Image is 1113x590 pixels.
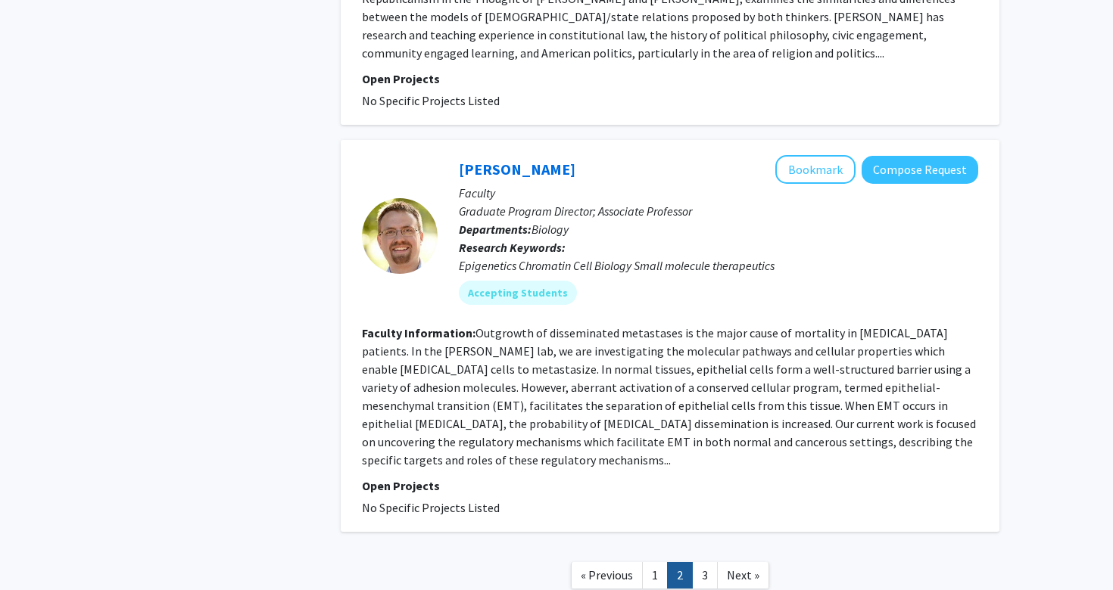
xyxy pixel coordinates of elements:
mat-chip: Accepting Students [459,281,577,305]
span: Next » [727,567,759,582]
div: Epigenetics Chromatin Cell Biology Small molecule therapeutics [459,256,978,275]
p: Open Projects [362,70,978,88]
span: « Previous [581,567,633,582]
a: Next [717,562,769,588]
b: Research Keywords: [459,240,566,255]
p: Open Projects [362,477,978,495]
iframe: Chat [11,522,64,579]
a: 1 [642,562,668,588]
span: Biology [532,222,569,237]
b: Faculty Information: [362,325,475,340]
button: Add Joseph Taube to Bookmarks [775,155,856,184]
button: Compose Request to Joseph Taube [862,156,978,184]
a: Previous [571,562,643,588]
fg-read-more: Outgrowth of disseminated metastases is the major cause of mortality in [MEDICAL_DATA] patients. ... [362,325,976,467]
p: Graduate Program Director; Associate Professor [459,202,978,220]
p: Faculty [459,184,978,202]
a: 2 [667,562,693,588]
span: No Specific Projects Listed [362,93,500,108]
a: 3 [692,562,718,588]
span: No Specific Projects Listed [362,500,500,515]
a: [PERSON_NAME] [459,160,575,179]
b: Departments: [459,222,532,237]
